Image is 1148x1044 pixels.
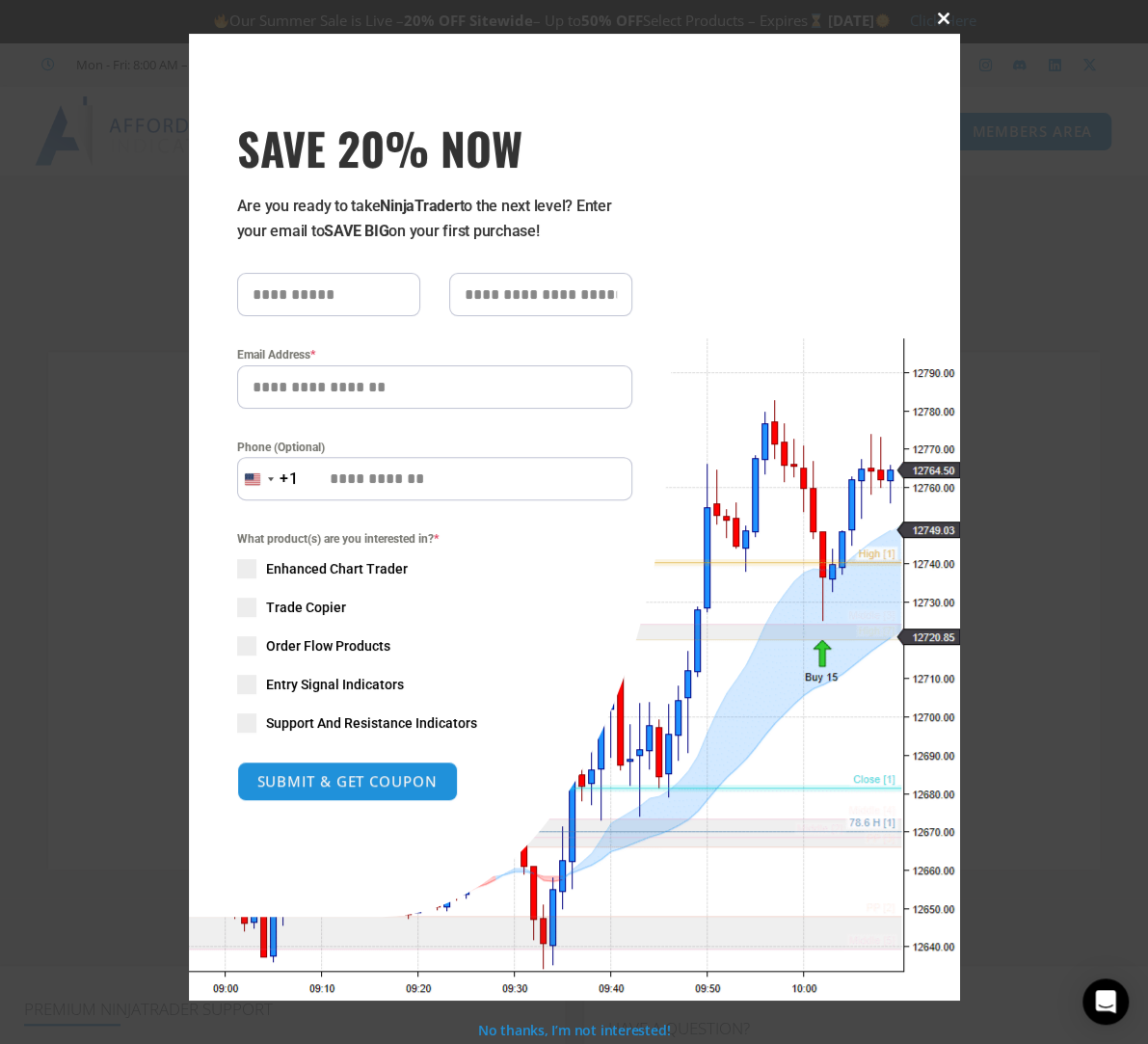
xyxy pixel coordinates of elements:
a: No thanks, I’m not interested! [478,1021,670,1039]
label: Entry Signal Indicators [237,675,632,694]
label: Support And Resistance Indicators [237,713,632,733]
button: Selected country [237,457,299,500]
label: Order Flow Products [237,636,632,656]
label: Enhanced Chart Trader [237,559,632,578]
span: What product(s) are you interested in? [237,529,632,549]
div: Open Intercom Messenger [1082,978,1129,1025]
label: Phone (Optional) [237,438,632,457]
label: Email Address [237,345,632,364]
span: Trade Copier [266,598,346,617]
span: SAVE 20% NOW [237,120,632,174]
span: Support And Resistance Indicators [266,713,477,733]
div: +1 [280,467,299,492]
p: Are you ready to take to the next level? Enter your email to on your first purchase! [237,194,632,244]
strong: NinjaTrader [380,197,459,215]
span: Order Flow Products [266,636,390,656]
label: Trade Copier [237,598,632,617]
button: SUBMIT & GET COUPON [237,762,458,801]
span: Entry Signal Indicators [266,675,404,694]
strong: SAVE BIG [324,222,388,240]
span: Enhanced Chart Trader [266,559,408,578]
